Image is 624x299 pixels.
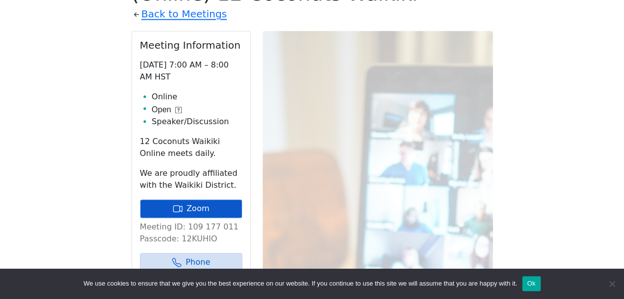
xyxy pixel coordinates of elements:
[83,279,517,289] span: We use cookies to ensure that we give you the best experience on our website. If you continue to ...
[152,116,242,128] li: Speaker/Discussion
[152,91,242,103] li: Online
[141,5,227,23] a: Back to Meetings
[140,136,242,159] p: 12 Coconuts Waikiki Online meets daily.
[140,253,242,272] a: Phone
[140,59,242,83] p: [DATE] 7:00 AM – 8:00 AM HST
[607,279,617,289] span: No
[140,167,242,191] p: We are proudly affiliated with the Waikiki District.
[152,104,182,116] button: Open
[140,221,242,245] p: Meeting ID: 109 177 011 Passcode: 12KUHIO
[522,276,541,291] button: Ok
[152,104,171,116] span: Open
[140,199,242,218] a: Zoom
[140,39,242,51] h2: Meeting Information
